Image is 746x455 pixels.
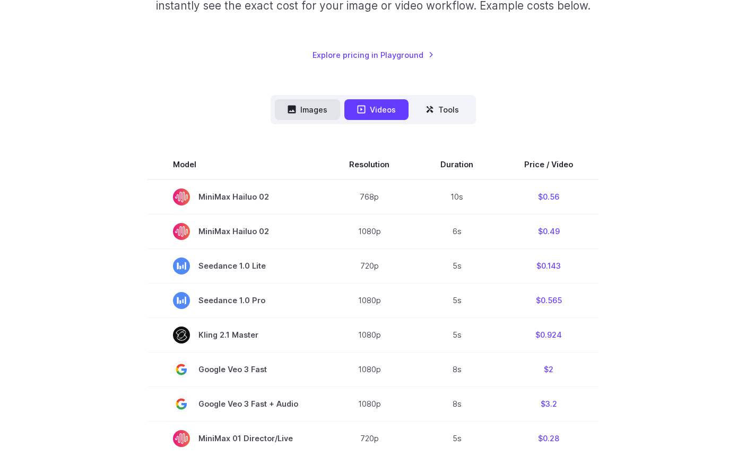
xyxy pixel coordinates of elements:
[275,99,340,120] button: Images
[324,352,415,387] td: 1080p
[324,387,415,421] td: 1080p
[324,179,415,214] td: 768p
[173,223,298,240] span: MiniMax Hailuo 02
[415,352,499,387] td: 8s
[173,188,298,205] span: MiniMax Hailuo 02
[324,317,415,352] td: 1080p
[499,150,598,179] th: Price / Video
[324,283,415,317] td: 1080p
[499,387,598,421] td: $3.2
[415,248,499,283] td: 5s
[344,99,409,120] button: Videos
[499,283,598,317] td: $0.565
[499,214,598,248] td: $0.49
[313,49,434,61] a: Explore pricing in Playground
[415,150,499,179] th: Duration
[173,361,298,378] span: Google Veo 3 Fast
[499,352,598,387] td: $2
[324,150,415,179] th: Resolution
[415,214,499,248] td: 6s
[173,327,298,344] span: Kling 2.1 Master
[415,283,499,317] td: 5s
[324,248,415,283] td: 720p
[173,396,298,413] span: Google Veo 3 Fast + Audio
[415,317,499,352] td: 5s
[499,179,598,214] td: $0.56
[499,248,598,283] td: $0.143
[324,214,415,248] td: 1080p
[415,179,499,214] td: 10s
[413,99,472,120] button: Tools
[173,257,298,274] span: Seedance 1.0 Lite
[415,387,499,421] td: 8s
[148,150,324,179] th: Model
[173,292,298,309] span: Seedance 1.0 Pro
[173,430,298,447] span: MiniMax 01 Director/Live
[499,317,598,352] td: $0.924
